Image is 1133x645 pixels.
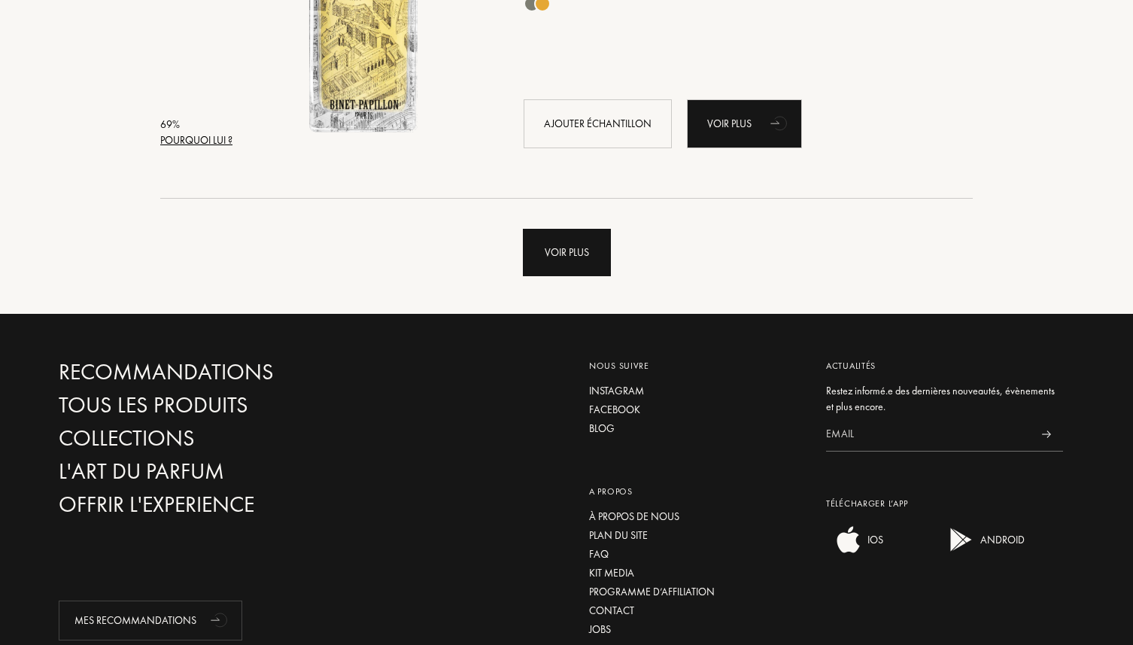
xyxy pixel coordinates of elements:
div: Ajouter échantillon [524,99,672,148]
div: 69 % [160,117,232,132]
a: FAQ [589,546,803,562]
a: Jobs [589,622,803,637]
a: À propos de nous [589,509,803,525]
a: Recommandations [59,359,382,385]
a: Programme d’affiliation [589,584,803,600]
a: Plan du site [589,528,803,543]
input: Email [826,418,1029,452]
a: Offrir l'experience [59,491,382,518]
div: Pourquoi lui ? [160,132,232,148]
a: Facebook [589,402,803,418]
a: Tous les produits [59,392,382,418]
div: ANDROID [977,525,1025,555]
div: Télécharger L’app [826,497,1063,510]
div: Restez informé.e des dernières nouveautés, évènements et plus encore. [826,383,1063,415]
div: A propos [589,485,803,498]
a: Contact [589,603,803,619]
a: L'Art du Parfum [59,458,382,485]
img: android app [946,525,977,555]
img: news_send.svg [1041,431,1051,438]
img: ios app [834,525,864,555]
div: Voir plus [687,99,802,148]
div: Voir plus [523,229,611,276]
a: android appANDROID [939,544,1025,558]
a: Blog [589,421,803,437]
div: Mes Recommandations [59,601,242,640]
a: Voir plusanimation [687,99,802,148]
a: Collections [59,425,382,452]
a: ios appIOS [826,544,883,558]
div: Nous suivre [589,359,803,373]
a: Instagram [589,383,803,399]
div: animation [765,108,795,138]
div: IOS [864,525,883,555]
div: animation [205,604,235,634]
div: Actualités [826,359,1063,373]
a: Kit media [589,565,803,581]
